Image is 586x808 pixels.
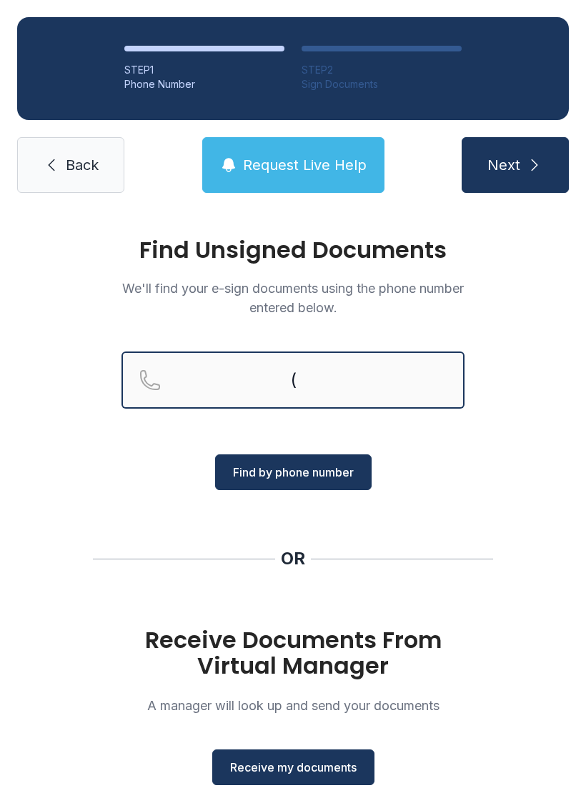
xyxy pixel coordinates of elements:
div: Phone Number [124,77,284,91]
span: Next [487,155,520,175]
span: Receive my documents [230,759,357,776]
span: Request Live Help [243,155,367,175]
div: OR [281,547,305,570]
h1: Find Unsigned Documents [121,239,465,261]
div: STEP 2 [302,63,462,77]
h1: Receive Documents From Virtual Manager [121,627,465,679]
div: Sign Documents [302,77,462,91]
p: A manager will look up and send your documents [121,696,465,715]
input: Reservation phone number [121,351,465,409]
span: Find by phone number [233,464,354,481]
span: Back [66,155,99,175]
p: We'll find your e-sign documents using the phone number entered below. [121,279,465,317]
div: STEP 1 [124,63,284,77]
